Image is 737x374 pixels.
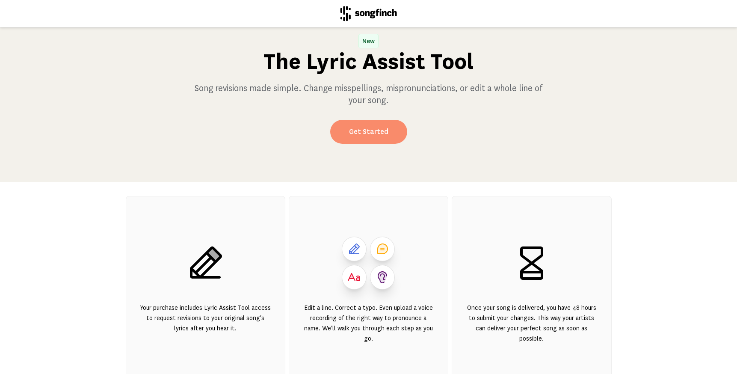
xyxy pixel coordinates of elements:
div: Edit a line. Correct a typo. Even upload a voice recording of the right way to pronounce a name. ... [303,303,434,354]
h1: The Lyric Assist Tool [263,48,474,75]
span: New [359,34,378,48]
div: Your purchase includes Lyric Assist Tool access to request revisions to your original song's lyri... [140,303,271,354]
h3: Song revisions made simple. Change misspellings, mispronunciations, or edit a whole line of your ... [191,82,546,106]
div: Once your song is delivered, you have 48 hours to submit your changes. This way your artists can ... [466,303,597,354]
a: Get Started [330,120,407,144]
